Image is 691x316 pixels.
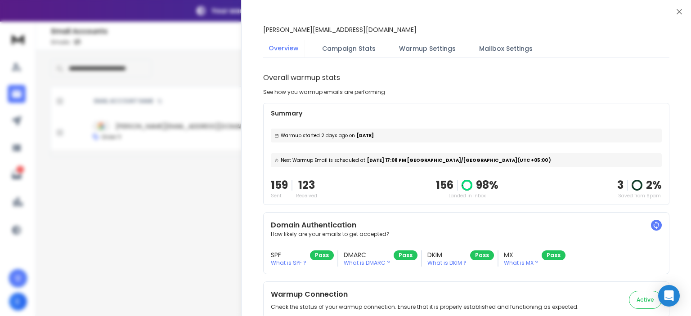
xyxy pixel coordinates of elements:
[436,192,498,199] p: Landed in Inbox
[263,25,417,34] p: [PERSON_NAME][EMAIL_ADDRESS][DOMAIN_NAME]
[504,259,538,267] p: What is MX ?
[281,157,365,164] span: Next Warmup Email is scheduled at
[629,291,662,309] button: Active
[542,250,565,260] div: Pass
[474,39,538,58] button: Mailbox Settings
[271,129,662,142] div: [DATE]
[271,250,306,259] h3: SPF
[271,178,288,192] p: 159
[271,259,306,267] p: What is SPF ?
[394,39,461,58] button: Warmup Settings
[271,220,662,231] h2: Domain Authentication
[263,89,385,96] p: See how you warmup emails are performing
[263,72,340,83] h1: Overall warmup stats
[317,39,381,58] button: Campaign Stats
[296,178,317,192] p: 123
[436,178,453,192] p: 156
[271,192,288,199] p: Sent
[271,289,579,300] h2: Warmup Connection
[470,250,494,260] div: Pass
[271,109,662,118] p: Summary
[617,178,624,192] strong: 3
[271,231,662,238] p: How likely are your emails to get accepted?
[646,178,662,192] p: 2 %
[271,153,662,167] div: [DATE] 17:08 PM [GEOGRAPHIC_DATA]/[GEOGRAPHIC_DATA] (UTC +05:00 )
[617,192,662,199] p: Saved from Spam
[263,38,304,59] button: Overview
[271,303,579,311] p: Check the status of your warmup connection. Ensure that it is properly established and functionin...
[394,250,417,260] div: Pass
[296,192,317,199] p: Received
[427,250,467,259] h3: DKIM
[344,250,390,259] h3: DMARC
[427,259,467,267] p: What is DKIM ?
[281,132,355,139] span: Warmup started 2 days ago on
[344,259,390,267] p: What is DMARC ?
[504,250,538,259] h3: MX
[310,250,334,260] div: Pass
[658,285,680,307] div: Open Intercom Messenger
[476,178,498,192] p: 98 %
